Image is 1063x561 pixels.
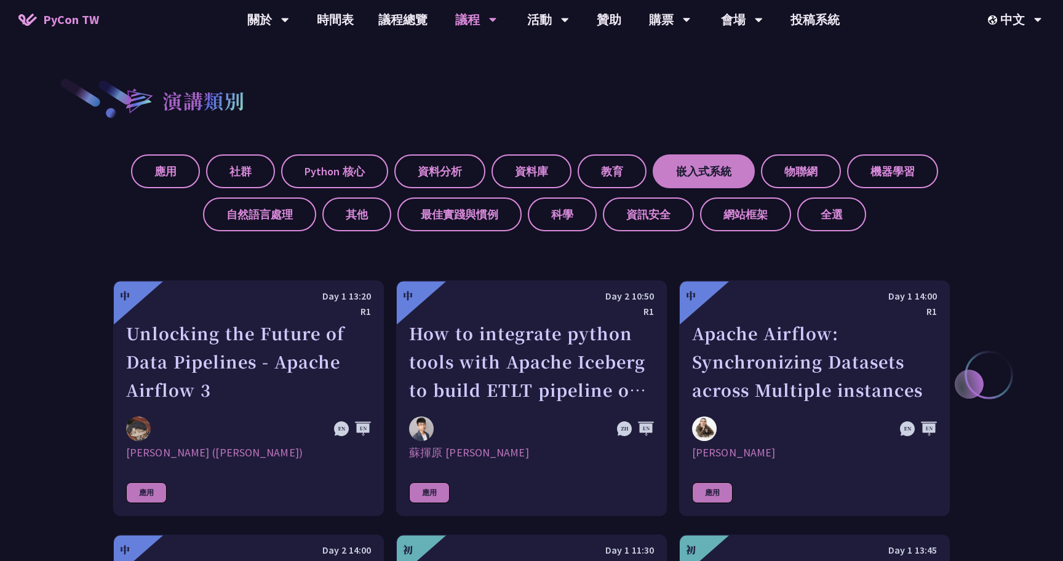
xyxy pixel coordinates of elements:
[281,154,388,188] label: Python 核心
[578,154,647,188] label: 教育
[126,416,151,441] img: 李唯 (Wei Lee)
[409,482,450,503] div: 應用
[679,280,950,516] a: 中 Day 1 14:00 R1 Apache Airflow: Synchronizing Datasets across Multiple instances Sebastien Crocq...
[126,543,371,558] div: Day 2 14:00
[692,445,937,460] div: [PERSON_NAME]
[203,197,316,231] label: 自然語言處理
[409,416,434,441] img: 蘇揮原 Mars Su
[797,197,866,231] label: 全選
[206,154,275,188] label: 社群
[403,543,413,557] div: 初
[18,14,37,26] img: Home icon of PyCon TW 2025
[692,482,733,503] div: 應用
[126,288,371,304] div: Day 1 13:20
[409,304,654,319] div: R1
[692,288,937,304] div: Day 1 14:00
[988,15,1000,25] img: Locale Icon
[126,304,371,319] div: R1
[409,319,654,404] div: How to integrate python tools with Apache Iceberg to build ETLT pipeline on Shift-Left Architecture
[131,154,200,188] label: 應用
[403,288,413,303] div: 中
[396,280,667,516] a: 中 Day 2 10:50 R1 How to integrate python tools with Apache Iceberg to build ETLT pipeline on Shif...
[653,154,755,188] label: 嵌入式系統
[397,197,522,231] label: 最佳實踐與慣例
[761,154,841,188] label: 物聯網
[692,304,937,319] div: R1
[603,197,694,231] label: 資訊安全
[692,319,937,404] div: Apache Airflow: Synchronizing Datasets across Multiple instances
[120,543,130,557] div: 中
[847,154,938,188] label: 機器學習
[409,445,654,460] div: 蘇揮原 [PERSON_NAME]
[686,543,696,557] div: 初
[686,288,696,303] div: 中
[6,4,111,35] a: PyCon TW
[126,482,167,503] div: 應用
[528,197,597,231] label: 科學
[692,416,717,441] img: Sebastien Crocquevieille
[126,319,371,404] div: Unlocking the Future of Data Pipelines - Apache Airflow 3
[692,543,937,558] div: Day 1 13:45
[162,86,245,115] h2: 演講類別
[322,197,391,231] label: 其他
[394,154,485,188] label: 資料分析
[409,288,654,304] div: Day 2 10:50
[43,10,99,29] span: PyCon TW
[409,543,654,558] div: Day 1 11:30
[120,288,130,303] div: 中
[700,197,791,231] label: 網站框架
[113,77,162,124] img: heading-bullet
[126,445,371,460] div: [PERSON_NAME] ([PERSON_NAME])
[113,280,384,516] a: 中 Day 1 13:20 R1 Unlocking the Future of Data Pipelines - Apache Airflow 3 李唯 (Wei Lee) [PERSON_N...
[492,154,571,188] label: 資料庫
